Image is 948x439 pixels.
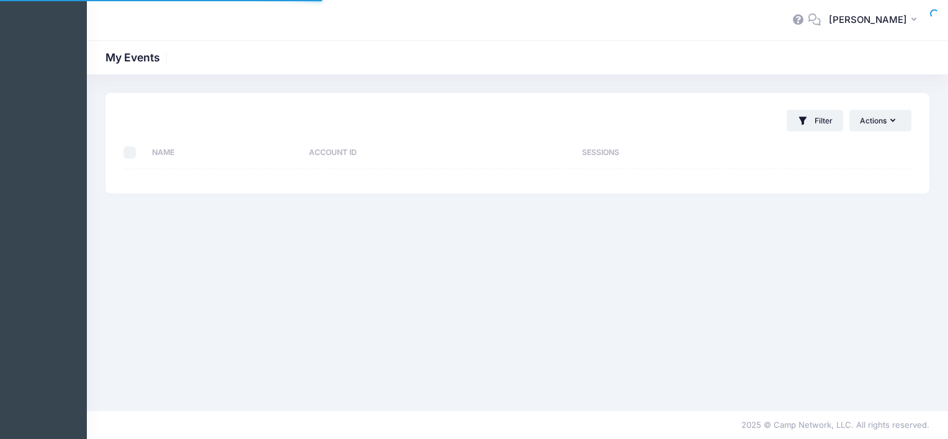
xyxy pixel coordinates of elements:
[741,420,929,430] span: 2025 © Camp Network, LLC. All rights reserved.
[303,136,576,169] th: Account ID
[146,136,303,169] th: Name
[849,110,911,131] button: Actions
[829,13,907,27] span: [PERSON_NAME]
[105,51,171,64] h1: My Events
[787,110,843,131] button: Filter
[576,136,801,169] th: Sessions
[821,6,929,35] button: [PERSON_NAME]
